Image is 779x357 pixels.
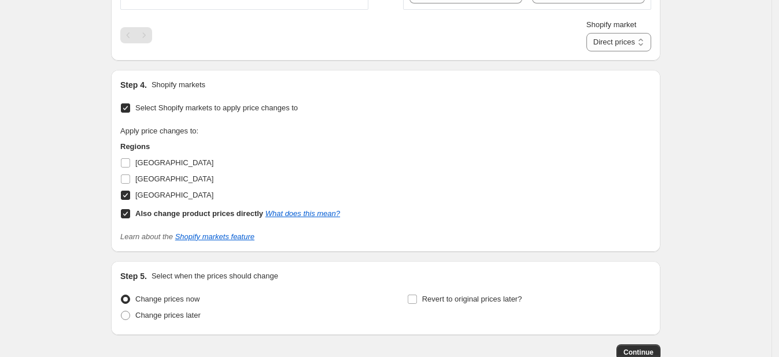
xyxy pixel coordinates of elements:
span: Change prices later [135,311,201,319]
span: Continue [623,348,654,357]
p: Shopify markets [152,79,205,91]
a: Shopify markets feature [175,232,254,241]
span: Apply price changes to: [120,127,198,135]
span: [GEOGRAPHIC_DATA] [135,174,213,183]
b: Also change product prices directly [135,209,263,218]
i: Learn about the [120,232,254,241]
p: Select when the prices should change [152,270,278,282]
nav: Pagination [120,27,152,43]
h2: Step 4. [120,79,147,91]
a: What does this mean? [265,209,340,218]
span: [GEOGRAPHIC_DATA] [135,158,213,167]
span: Revert to original prices later? [422,295,522,303]
h2: Step 5. [120,270,147,282]
h3: Regions [120,141,340,153]
span: [GEOGRAPHIC_DATA] [135,191,213,199]
span: Change prices now [135,295,200,303]
span: Select Shopify markets to apply price changes to [135,103,298,112]
span: Shopify market [586,20,637,29]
